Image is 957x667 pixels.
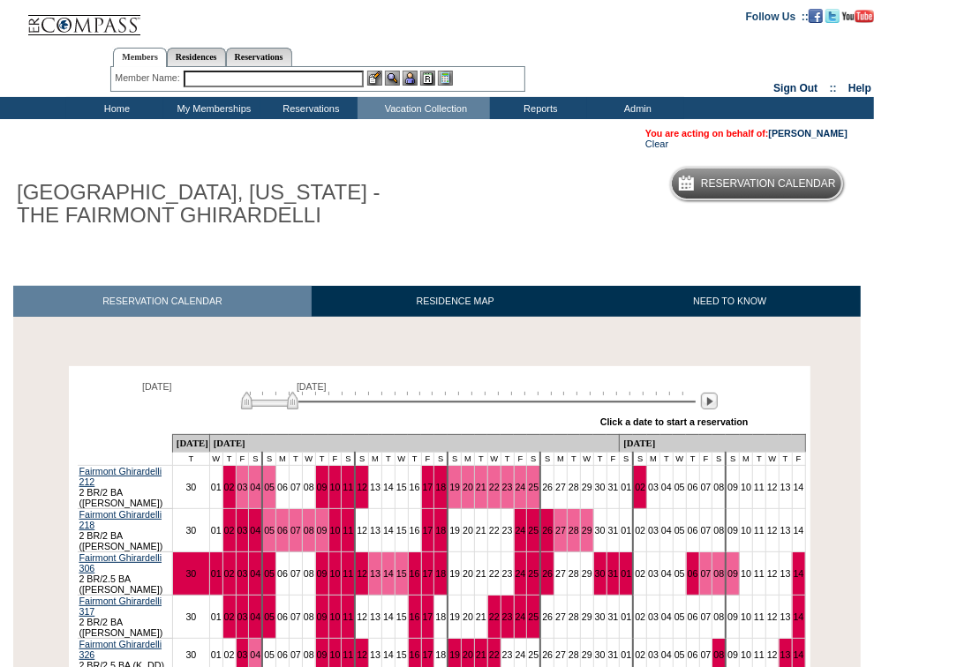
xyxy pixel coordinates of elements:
td: F [328,453,342,466]
a: 30 [185,482,196,492]
a: 09 [317,525,328,536]
h1: [GEOGRAPHIC_DATA], [US_STATE] - THE FAIRMONT GHIRARDELLI [13,177,409,231]
div: Member Name: [115,71,183,86]
a: 21 [476,482,486,492]
a: 12 [767,568,778,579]
a: 13 [370,482,381,492]
a: 12 [767,611,778,622]
a: 09 [727,611,738,622]
a: 31 [608,482,619,492]
a: 05 [674,482,685,492]
a: 10 [741,568,751,579]
a: 04 [661,568,672,579]
td: Vacation Collection [358,97,490,119]
a: 21 [476,568,486,579]
a: 24 [516,611,526,622]
a: 29 [582,482,592,492]
a: 22 [489,568,500,579]
a: 13 [370,649,381,660]
a: Help [848,82,871,94]
a: 03 [237,568,248,579]
span: You are acting on behalf of: [645,128,848,139]
a: 20 [463,525,473,536]
a: 13 [370,611,381,622]
a: 01 [621,525,631,536]
a: 16 [410,649,420,660]
td: Reservations [260,97,358,119]
a: Follow us on Twitter [825,10,840,20]
td: F [514,453,527,466]
a: 16 [410,525,420,536]
a: 21 [476,611,486,622]
td: [DATE] [209,435,620,453]
td: M [462,453,475,466]
a: 28 [569,482,579,492]
a: 22 [489,482,500,492]
a: 09 [727,525,738,536]
a: 18 [435,649,446,660]
a: Fairmont Ghirardelli 212 [79,466,162,487]
a: 30 [185,525,196,536]
a: 15 [396,611,407,622]
a: 24 [516,649,526,660]
a: 09 [317,649,328,660]
a: 31 [608,649,619,660]
a: 11 [343,568,353,579]
a: 15 [396,525,407,536]
td: S [355,453,368,466]
a: 26 [542,482,553,492]
a: 17 [423,482,433,492]
a: RESERVATION CALENDAR [13,286,312,317]
a: 08 [713,649,724,660]
td: [DATE] [620,435,805,453]
a: 30 [595,568,606,579]
td: T [289,453,302,466]
a: 14 [383,649,394,660]
td: F [421,453,434,466]
a: 04 [250,482,260,492]
a: 18 [435,568,446,579]
a: 13 [780,611,791,622]
a: 01 [211,649,222,660]
a: 23 [502,649,513,660]
a: 10 [330,611,341,622]
a: 05 [264,568,275,579]
a: 02 [224,482,235,492]
a: 12 [767,649,778,660]
a: 06 [688,649,698,660]
a: 04 [250,525,260,536]
a: Fairmont Ghirardelli 326 [79,639,162,660]
a: 06 [688,525,698,536]
a: Subscribe to our YouTube Channel [842,10,874,20]
a: 03 [237,649,248,660]
a: 01 [621,568,631,579]
a: 28 [569,649,579,660]
a: 08 [713,482,724,492]
img: Subscribe to our YouTube Channel [842,10,874,23]
a: 11 [343,525,353,536]
a: 02 [224,611,235,622]
a: 26 [542,525,553,536]
a: 03 [648,649,659,660]
td: T [382,453,396,466]
a: 20 [463,568,473,579]
a: 17 [423,649,433,660]
a: 02 [635,525,645,536]
a: 18 [435,525,446,536]
span: [DATE] [142,381,172,392]
a: 10 [741,525,751,536]
a: 13 [780,649,791,660]
a: 27 [555,525,566,536]
a: 11 [343,649,353,660]
a: 19 [449,482,460,492]
a: Fairmont Ghirardelli 306 [79,552,162,573]
a: Members [113,48,167,67]
a: 10 [330,482,341,492]
a: 07 [701,568,712,579]
a: 29 [582,611,592,622]
a: 19 [449,649,460,660]
a: 02 [224,649,235,660]
a: 29 [582,525,592,536]
a: 14 [383,568,394,579]
a: 11 [754,611,765,622]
